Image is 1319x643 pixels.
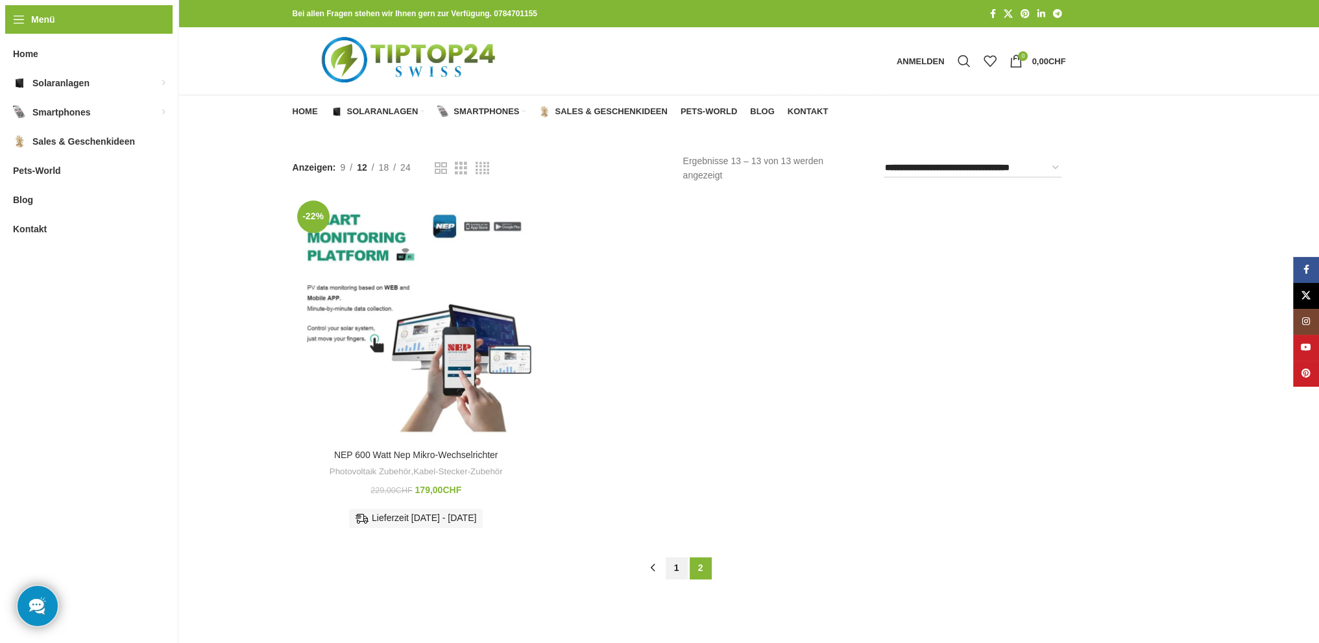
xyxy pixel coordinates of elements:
a: Rasteransicht 2 [435,160,447,176]
span: CHF [1048,56,1066,66]
a: Home [293,99,318,125]
a: NEP 600 Watt Nep Mikro-Wechselrichter [334,450,498,460]
img: Sales & Geschenkideen [538,106,550,117]
a: 12 [352,160,372,175]
a: X Social Link [1293,283,1319,309]
div: , [299,466,533,478]
a: Pinterest Social Link [1017,5,1034,23]
bdi: 179,00 [415,485,462,495]
span: Anmelden [897,57,945,66]
a: ← [642,557,664,579]
a: X Social Link [1000,5,1017,23]
select: Shop-Reihenfolge [884,159,1061,177]
span: Menü [31,12,55,27]
a: Solaranlagen [331,99,425,125]
span: Blog [750,106,775,117]
a: YouTube Social Link [1293,335,1319,361]
p: Ergebnisse 13 – 13 von 13 werden angezeigt [683,154,865,183]
a: Blog [750,99,775,125]
span: Solaranlagen [32,71,90,95]
img: Solaranlagen [13,77,26,90]
span: Anzeigen [293,160,336,175]
span: 24 [400,162,411,173]
span: Kontakt [13,217,47,241]
span: 0 [1018,51,1028,61]
a: NEP 600 Watt Nep Mikro-Wechselrichter [293,196,540,443]
a: Rasteransicht 3 [455,160,467,176]
span: Pets-World [13,159,61,182]
span: Seite 2 [690,557,712,579]
a: 18 [374,160,394,175]
span: CHF [396,486,413,495]
a: Kontakt [788,99,829,125]
span: Sales & Geschenkideen [32,130,135,153]
img: Sales & Geschenkideen [13,135,26,148]
a: Seite 1 [666,557,688,579]
a: Facebook Social Link [1293,257,1319,283]
a: Pets-World [681,99,737,125]
a: Pinterest Social Link [1293,361,1319,387]
span: 18 [379,162,389,173]
a: LinkedIn Social Link [1034,5,1049,23]
a: Suche [950,48,976,74]
a: Telegram Social Link [1049,5,1066,23]
a: 0 0,00CHF [1002,48,1072,74]
a: 24 [396,160,415,175]
span: 9 [340,162,345,173]
span: Sales & Geschenkideen [555,106,667,117]
img: Smartphones [437,106,449,117]
strong: Bei allen Fragen stehen wir Ihnen gern zur Verfügung. 0784701155 [293,9,537,18]
a: Rasteransicht 4 [476,160,489,176]
span: Pets-World [681,106,737,117]
a: Anmelden [890,48,951,74]
img: Tiptop24 Nachhaltige & Faire Produkte [293,27,528,95]
a: Logo der Website [293,55,528,66]
a: Instagram Social Link [1293,309,1319,335]
span: CHF [442,485,461,495]
span: Blog [13,188,33,212]
a: Photovoltaik Zubehör [330,466,411,478]
img: Smartphones [13,106,26,119]
span: Smartphones [454,106,519,117]
bdi: 0,00 [1032,56,1065,66]
a: 9 [335,160,350,175]
a: Smartphones [437,99,526,125]
span: Smartphones [32,101,90,124]
img: Solaranlagen [331,106,343,117]
nav: Produkt-Seitennummerierung [293,557,1061,579]
div: Lieferzeit [DATE] - [DATE] [349,509,483,528]
span: 12 [357,162,367,173]
span: Kontakt [788,106,829,117]
span: Home [13,42,38,66]
span: Home [293,106,318,117]
div: Hauptnavigation [286,99,835,125]
span: Solaranlagen [347,106,418,117]
div: Meine Wunschliste [976,48,1002,74]
a: Sales & Geschenkideen [538,99,667,125]
a: Kabel-Stecker-Zubehör [413,466,502,478]
bdi: 229,00 [370,486,412,495]
span: -22% [297,200,330,233]
a: Facebook Social Link [986,5,1000,23]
